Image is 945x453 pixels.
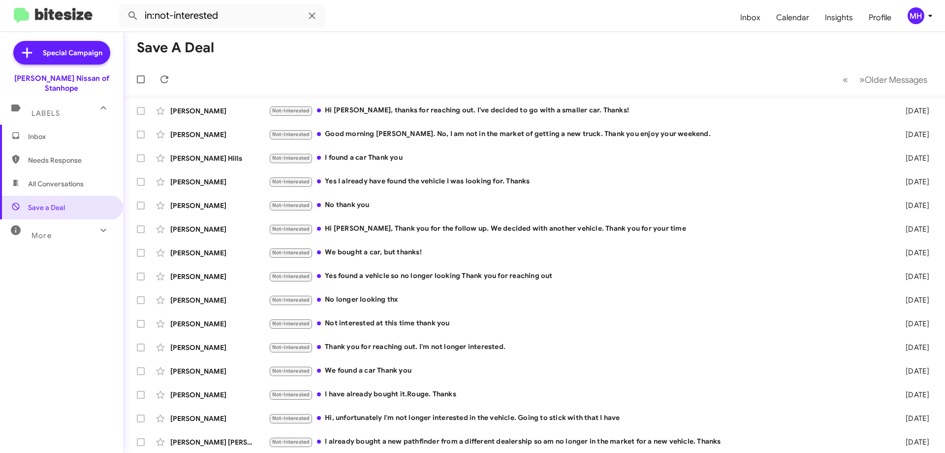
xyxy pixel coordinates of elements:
div: [PERSON_NAME] Hills [170,153,269,163]
div: [PERSON_NAME] [PERSON_NAME] [170,437,269,447]
span: Needs Response [28,155,112,165]
div: Hi [PERSON_NAME], Thank you for the follow up. We decided with another vehicle. Thank you for you... [269,223,890,235]
div: [DATE] [890,343,937,352]
div: [DATE] [890,130,937,139]
div: [PERSON_NAME] [170,248,269,258]
span: Not-Interested [272,391,310,398]
div: MH [908,7,924,24]
span: Not-Interested [272,131,310,138]
div: Yes I already have found the vehicle I was looking for. Thanks [269,176,890,187]
div: [DATE] [890,106,937,116]
span: Labels [31,109,60,118]
div: [DATE] [890,177,937,187]
div: [PERSON_NAME] [170,130,269,139]
div: [DATE] [890,224,937,234]
div: [DATE] [890,319,937,329]
div: [DATE] [890,201,937,210]
span: More [31,231,52,240]
a: Special Campaign [13,41,110,65]
button: MH [899,7,934,24]
div: We found a car Thank you [269,365,890,377]
div: Yes found a vehicle so no longer looking Thank you for reaching out [269,271,890,282]
span: Not-Interested [272,344,310,350]
div: No thank you [269,200,890,211]
span: « [843,73,848,86]
div: I have already bought it.Rouge. Thanks [269,389,890,400]
span: Not-Interested [272,368,310,374]
div: I found a car Thank you [269,152,890,164]
div: [PERSON_NAME] [170,366,269,376]
div: [PERSON_NAME] [170,177,269,187]
div: [PERSON_NAME] [170,343,269,352]
span: Not-Interested [272,320,310,327]
div: [PERSON_NAME] [170,295,269,305]
button: Next [853,70,933,90]
span: Not-Interested [272,178,310,185]
span: Older Messages [865,74,927,85]
div: [PERSON_NAME] [170,414,269,423]
div: Not interested at this time thank you [269,318,890,329]
span: Not-Interested [272,155,310,161]
span: Save a Deal [28,203,65,212]
div: [PERSON_NAME] [170,319,269,329]
span: Not-Interested [272,226,310,232]
div: [DATE] [890,153,937,163]
div: [PERSON_NAME] [170,390,269,400]
div: I already bought a new pathfinder from a different dealership so am no longer in the market for a... [269,436,890,448]
span: Not-Interested [272,107,310,114]
div: [DATE] [890,437,937,447]
div: We bought a car, but thanks! [269,247,890,258]
div: Hi, unfortunately I'm not longer interested in the vehicle. Going to stick with that I have [269,413,890,424]
a: Insights [817,3,861,32]
button: Previous [837,70,854,90]
div: [DATE] [890,414,937,423]
div: [PERSON_NAME] [170,224,269,234]
div: No longer looking thx [269,294,890,306]
span: Not-Interested [272,415,310,421]
span: Not-Interested [272,273,310,279]
span: Not-Interested [272,202,310,209]
div: Thank you for reaching out. I'm not longer interested. [269,342,890,353]
input: Search [119,4,326,28]
div: Good morning [PERSON_NAME]. No, I am not in the market of getting a new truck. Thank you enjoy yo... [269,129,890,140]
div: [DATE] [890,295,937,305]
h1: Save a Deal [137,40,214,56]
div: Hi [PERSON_NAME], thanks for reaching out. I've decided to go with a smaller car. Thanks! [269,105,890,116]
a: Profile [861,3,899,32]
nav: Page navigation example [837,70,933,90]
span: Not-Interested [272,439,310,445]
span: All Conversations [28,179,84,189]
a: Calendar [768,3,817,32]
span: Not-Interested [272,249,310,256]
div: [DATE] [890,248,937,258]
span: Special Campaign [43,48,102,58]
div: [PERSON_NAME] [170,201,269,210]
div: [PERSON_NAME] [170,106,269,116]
div: [DATE] [890,272,937,281]
div: [DATE] [890,390,937,400]
div: [DATE] [890,366,937,376]
span: Not-Interested [272,297,310,303]
span: » [859,73,865,86]
a: Inbox [732,3,768,32]
span: Inbox [28,132,112,141]
div: [PERSON_NAME] [170,272,269,281]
